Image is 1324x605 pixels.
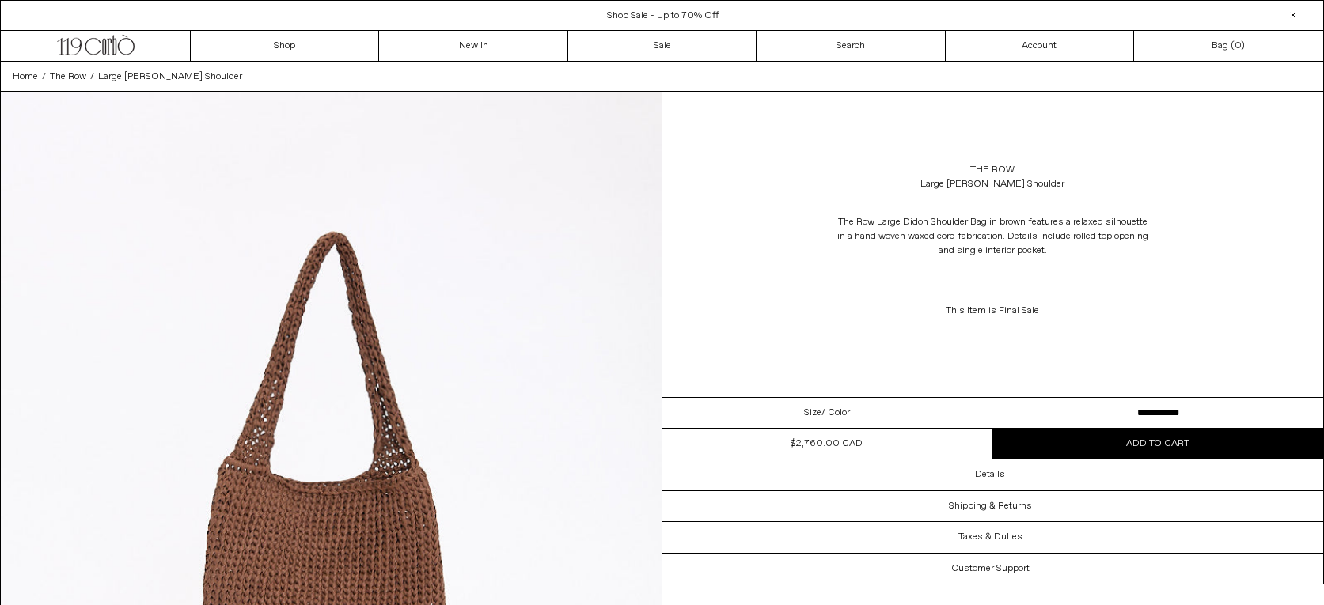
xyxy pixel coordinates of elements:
[1134,31,1322,61] a: Bag ()
[834,296,1151,326] p: This Item is Final Sale
[191,31,379,61] a: Shop
[951,563,1030,574] h3: Customer Support
[757,31,945,61] a: Search
[970,163,1015,177] a: The Row
[1235,40,1241,52] span: 0
[949,501,1032,512] h3: Shipping & Returns
[834,207,1151,266] p: The Row Large Didon Shoulder Bag in brown features a relaxed silhouette in a hand woven waxed cor...
[50,70,86,83] span: The Row
[98,70,242,84] a: Large [PERSON_NAME] Shoulder
[946,31,1134,61] a: Account
[920,177,1064,191] div: Large [PERSON_NAME] Shoulder
[379,31,567,61] a: New In
[90,70,94,84] span: /
[975,469,1005,480] h3: Details
[13,70,38,84] a: Home
[958,531,1022,543] h3: Taxes & Duties
[992,429,1323,459] button: Add to cart
[13,70,38,83] span: Home
[568,31,757,61] a: Sale
[804,406,821,420] span: Size
[791,437,863,451] div: $2,760.00 CAD
[1235,39,1245,53] span: )
[98,70,242,83] span: Large [PERSON_NAME] Shoulder
[42,70,46,84] span: /
[1126,437,1189,450] span: Add to cart
[50,70,86,84] a: The Row
[821,406,850,420] span: / Color
[607,9,719,22] a: Shop Sale - Up to 70% Off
